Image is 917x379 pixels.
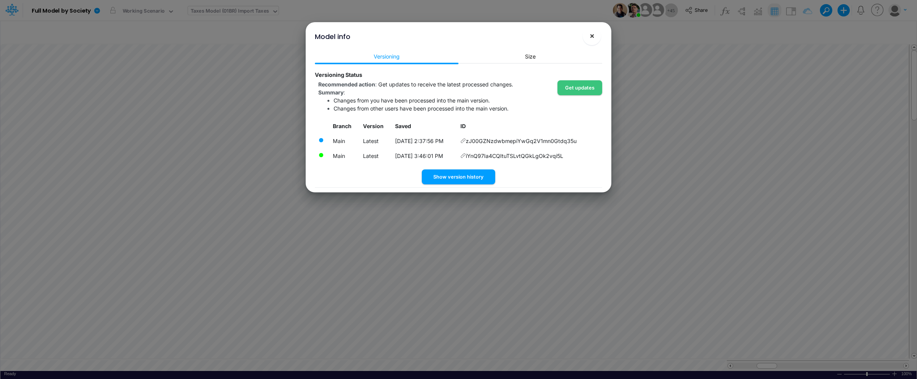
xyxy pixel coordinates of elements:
[315,72,362,78] strong: Versioning Status
[318,152,324,158] div: There are no pending changes currently being processed
[329,148,360,163] td: Latest merged version
[557,80,602,95] button: Get updates
[458,49,602,63] a: Size
[360,119,392,134] th: Version
[315,49,458,63] a: Versioning
[360,133,392,148] td: Latest
[422,169,495,184] button: Show version history
[392,133,457,148] td: Local date/time when this version was saved
[460,137,466,145] span: Copy hyperlink to this version of the model
[318,81,375,88] strong: Recommended action
[329,119,360,134] th: Branch
[392,119,457,134] th: Local date/time when this version was saved
[460,152,466,160] span: Copy hyperlink to this version of the model
[329,133,360,148] td: Model version currently loaded
[360,148,392,163] td: Latest
[318,89,343,96] strong: Summary
[583,27,601,45] button: Close
[318,137,324,143] div: The changes in this model version have been processed into the latest main version
[457,148,602,163] td: iYnQ97Ia4CQItuTSLvtQGkLgOk2vqi5L
[334,97,490,104] span: Changes from you have been processed into the main version.
[590,31,595,40] span: ×
[334,105,509,112] span: Changes from other users have been processed into the main version.
[315,31,350,42] div: Model info
[466,137,577,145] span: zJ00GZNzdwbmepiYwGq2V1mn0Gtdq35u
[318,81,513,88] span: :
[318,88,602,96] div: :
[392,148,457,163] td: Local date/time when this version was saved
[378,81,513,88] span: Get updates to receive the latest processed changes.
[457,119,602,134] th: ID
